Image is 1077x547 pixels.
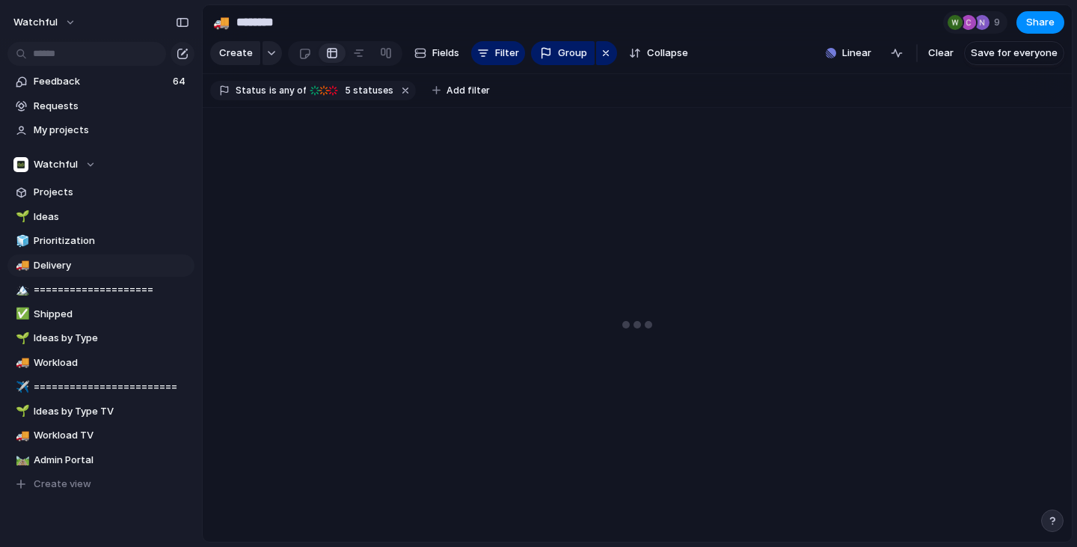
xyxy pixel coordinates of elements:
[928,46,954,61] span: Clear
[7,376,194,398] a: ✈️========================
[964,41,1064,65] button: Save for everyone
[16,379,26,396] div: ✈️
[209,10,233,34] button: 🚚
[34,185,189,200] span: Projects
[277,84,306,97] span: any of
[34,379,189,394] span: ========================
[7,230,194,252] a: 🧊Prioritization
[7,424,194,447] a: 🚚Workload TV
[34,99,189,114] span: Requests
[16,257,26,274] div: 🚚
[34,258,189,273] span: Delivery
[408,41,465,65] button: Fields
[16,233,26,250] div: 🧊
[236,84,266,97] span: Status
[16,281,26,299] div: 🏔️
[210,41,260,65] button: Create
[34,282,189,297] span: ====================
[340,85,353,96] span: 5
[7,327,194,349] a: 🌱Ideas by Type
[1016,11,1064,34] button: Share
[13,355,28,370] button: 🚚
[432,46,459,61] span: Fields
[16,427,26,444] div: 🚚
[16,403,26,420] div: 🌱
[7,254,194,277] a: 🚚Delivery
[820,42,877,64] button: Linear
[13,428,28,443] button: 🚚
[7,303,194,326] a: ✅Shipped
[7,153,194,176] button: Watchful
[13,233,28,248] button: 🧊
[13,404,28,419] button: 🌱
[13,15,58,30] span: watchful
[842,46,871,61] span: Linear
[531,41,595,65] button: Group
[34,428,189,443] span: Workload TV
[34,233,189,248] span: Prioritization
[34,123,189,138] span: My projects
[7,119,194,141] a: My projects
[340,84,393,97] span: statuses
[922,41,960,65] button: Clear
[7,95,194,117] a: Requests
[7,278,194,301] a: 🏔️====================
[7,400,194,423] a: 🌱Ideas by Type TV
[994,15,1004,30] span: 9
[16,208,26,225] div: 🌱
[471,41,525,65] button: Filter
[423,80,499,101] button: Add filter
[13,331,28,346] button: 🌱
[447,84,490,97] span: Add filter
[7,206,194,228] a: 🌱Ideas
[16,305,26,323] div: ✅
[269,84,277,97] span: is
[34,157,78,172] span: Watchful
[219,46,253,61] span: Create
[495,46,519,61] span: Filter
[1026,15,1055,30] span: Share
[16,354,26,371] div: 🚚
[266,82,309,99] button: isany of
[13,258,28,273] button: 🚚
[34,331,189,346] span: Ideas by Type
[173,74,188,89] span: 64
[623,41,694,65] button: Collapse
[13,210,28,224] button: 🌱
[13,307,28,322] button: ✅
[34,404,189,419] span: Ideas by Type TV
[307,82,396,99] button: 5 statuses
[13,379,28,394] button: ✈️
[7,181,194,204] a: Projects
[647,46,688,61] span: Collapse
[34,74,168,89] span: Feedback
[16,330,26,347] div: 🌱
[34,210,189,224] span: Ideas
[7,70,194,93] a: Feedback64
[34,355,189,370] span: Workload
[971,46,1058,61] span: Save for everyone
[7,352,194,374] a: 🚚Workload
[34,307,189,322] span: Shipped
[213,12,230,32] div: 🚚
[13,282,28,297] button: 🏔️
[7,10,84,34] button: watchful
[558,46,587,61] span: Group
